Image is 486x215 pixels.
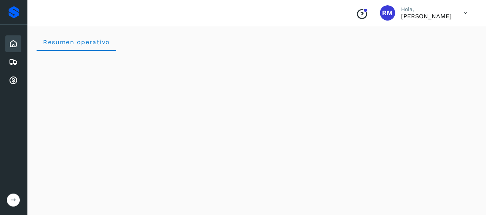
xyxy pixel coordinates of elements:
p: RICARDO MONTEMAYOR [401,13,452,20]
div: Inicio [5,35,21,52]
div: Cuentas por cobrar [5,72,21,89]
span: Resumen operativo [43,38,110,46]
div: Embarques [5,54,21,70]
p: Hola, [401,6,452,13]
